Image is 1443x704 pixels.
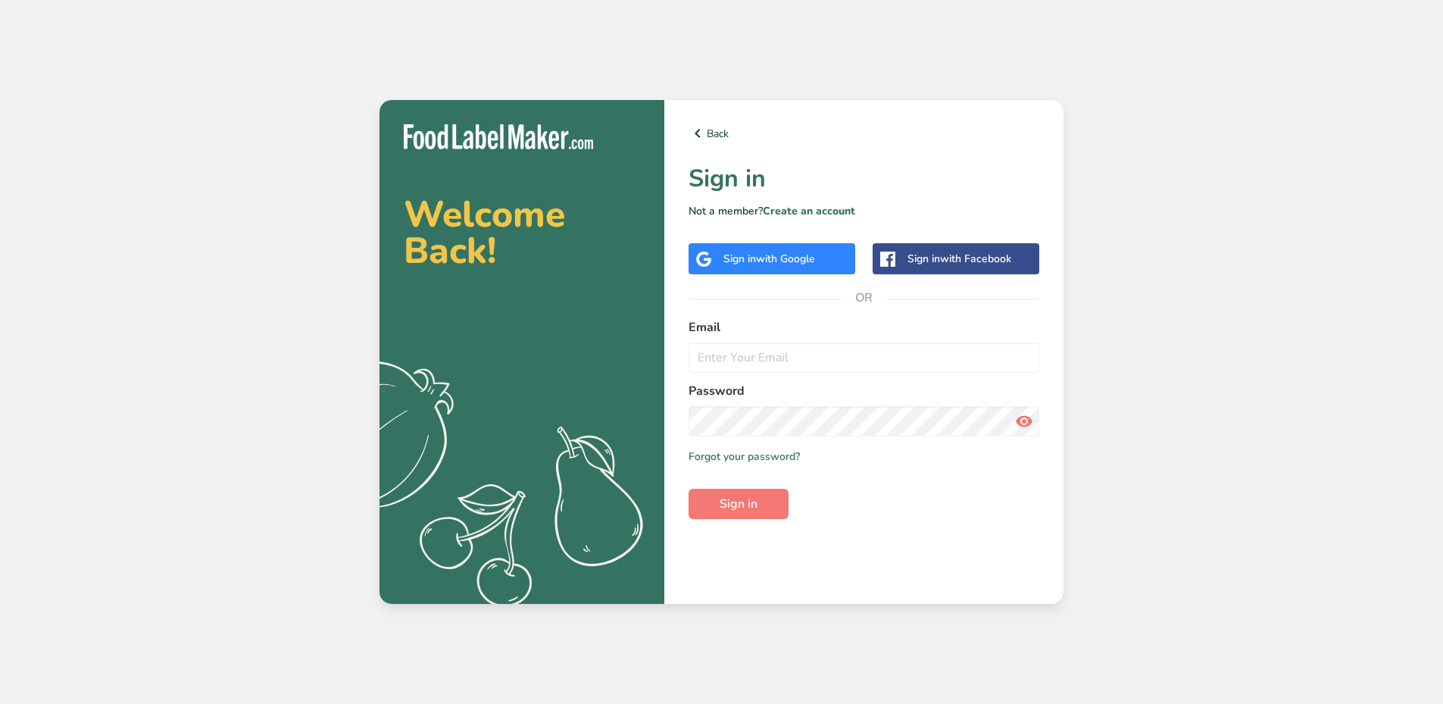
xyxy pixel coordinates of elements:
a: Forgot your password? [689,449,800,465]
button: Sign in [689,489,789,519]
p: Not a member? [689,203,1039,219]
input: Enter Your Email [689,343,1039,373]
span: with Facebook [940,252,1011,266]
h2: Welcome Back! [404,196,640,269]
span: OR [842,275,887,321]
label: Email [689,318,1039,336]
a: Create an account [763,204,855,218]
h1: Sign in [689,161,1039,197]
span: Sign in [720,495,757,513]
div: Sign in [907,251,1011,267]
label: Password [689,382,1039,400]
span: with Google [756,252,815,266]
a: Back [689,124,1039,142]
div: Sign in [723,251,815,267]
img: Food Label Maker [404,124,593,149]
